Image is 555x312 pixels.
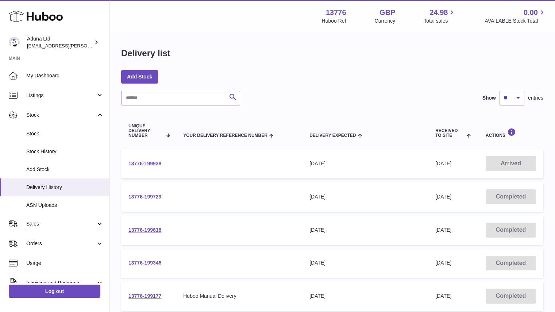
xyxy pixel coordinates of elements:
[26,112,96,119] span: Stock
[27,35,93,49] div: Aduna Ltd
[375,18,396,24] div: Currency
[379,8,395,18] strong: GBP
[128,194,161,200] a: 13776-199729
[429,8,448,18] span: 24.98
[183,293,295,300] div: Huboo Manual Delivery
[485,18,546,24] span: AVAILABLE Stock Total
[424,8,456,24] a: 24.98 Total sales
[26,148,104,155] span: Stock History
[26,240,96,247] span: Orders
[183,133,267,138] span: Your Delivery Reference Number
[121,47,170,59] h1: Delivery list
[326,8,346,18] strong: 13776
[9,37,20,48] img: deborahe.kamara@aduna.com
[485,8,546,24] a: 0.00 AVAILABLE Stock Total
[26,130,104,137] span: Stock
[424,18,456,24] span: Total sales
[309,160,421,167] div: [DATE]
[435,227,451,233] span: [DATE]
[309,293,421,300] div: [DATE]
[309,227,421,234] div: [DATE]
[26,280,96,286] span: Invoicing and Payments
[309,193,421,200] div: [DATE]
[128,260,161,266] a: 13776-199346
[309,259,421,266] div: [DATE]
[435,260,451,266] span: [DATE]
[435,161,451,166] span: [DATE]
[435,293,451,299] span: [DATE]
[486,128,536,138] div: Actions
[26,166,104,173] span: Add Stock
[435,194,451,200] span: [DATE]
[128,293,161,299] a: 13776-199177
[524,8,538,18] span: 0.00
[121,70,158,83] a: Add Stock
[27,43,185,49] span: [EMAIL_ADDRESS][PERSON_NAME][PERSON_NAME][DOMAIN_NAME]
[26,92,96,99] span: Listings
[128,161,161,166] a: 13776-199938
[26,72,104,79] span: My Dashboard
[482,95,496,101] label: Show
[26,220,96,227] span: Sales
[26,260,104,267] span: Usage
[528,95,543,101] span: entries
[26,202,104,209] span: ASN Uploads
[435,128,465,138] span: Received to Site
[128,124,162,138] span: Unique Delivery Number
[322,18,346,24] div: Huboo Ref
[128,227,161,233] a: 13776-199618
[309,133,356,138] span: Delivery Expected
[26,184,104,191] span: Delivery History
[9,285,100,298] a: Log out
